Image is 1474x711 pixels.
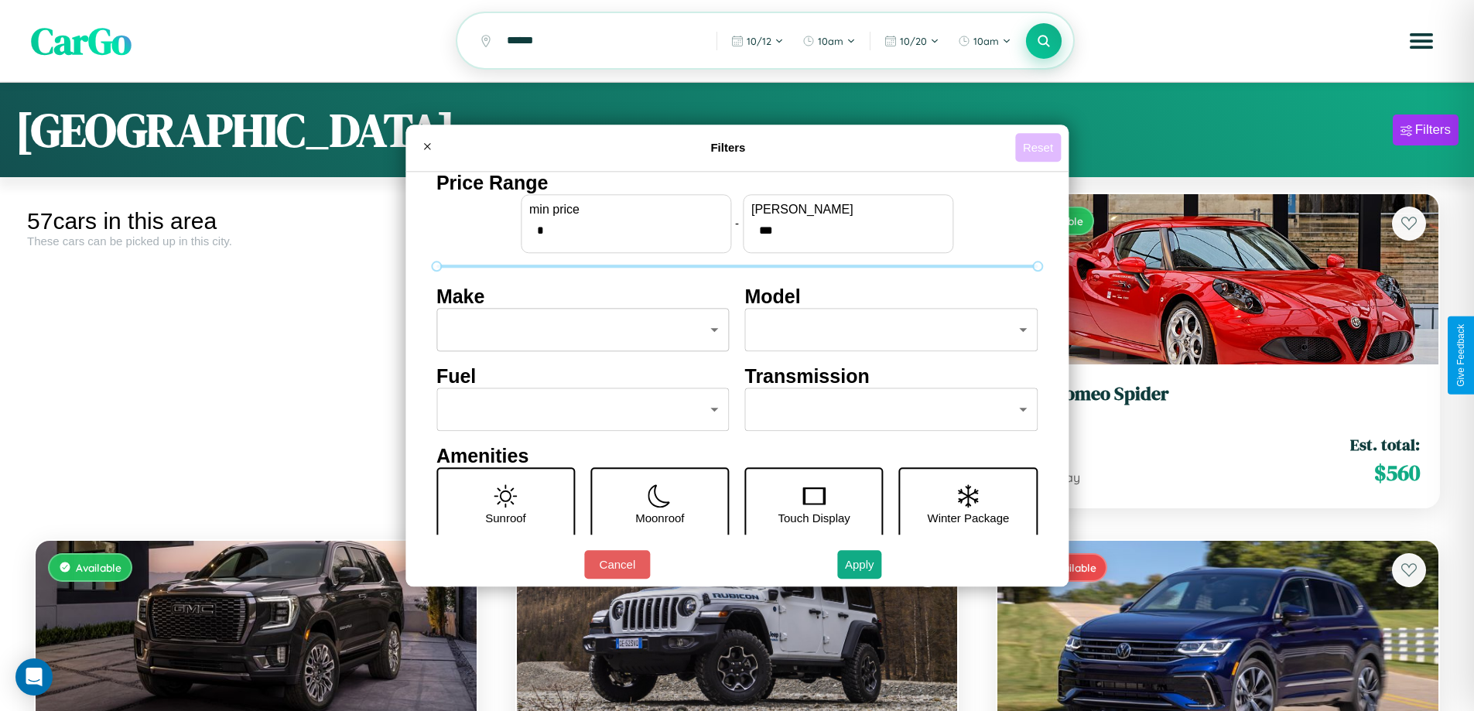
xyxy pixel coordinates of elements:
h4: Fuel [436,365,730,388]
h3: Alfa Romeo Spider [1016,383,1420,405]
p: Winter Package [928,508,1010,528]
div: 57 cars in this area [27,208,485,234]
button: 10am [795,29,864,53]
button: 10/20 [877,29,947,53]
p: Touch Display [778,508,850,528]
span: Est. total: [1350,433,1420,456]
button: Filters [1393,115,1459,145]
span: 10 / 12 [747,35,771,47]
h4: Transmission [745,365,1038,388]
button: 10/12 [723,29,792,53]
button: Open menu [1400,19,1443,63]
button: Reset [1015,133,1061,162]
h4: Price Range [436,172,1038,194]
p: Moonroof [635,508,684,528]
div: Give Feedback [1455,324,1466,387]
button: 10am [950,29,1019,53]
h4: Amenities [436,445,1038,467]
h4: Model [745,285,1038,308]
h4: Filters [441,141,1015,154]
p: Sunroof [485,508,526,528]
label: min price [529,203,723,217]
span: 10am [973,35,999,47]
h4: Make [436,285,730,308]
span: Available [76,561,121,574]
button: Cancel [584,550,650,579]
button: Apply [837,550,882,579]
span: 10am [818,35,843,47]
span: CarGo [31,15,132,67]
p: - [735,213,739,234]
div: These cars can be picked up in this city. [27,234,485,248]
div: Open Intercom Messenger [15,658,53,696]
h1: [GEOGRAPHIC_DATA] [15,98,455,162]
label: [PERSON_NAME] [751,203,945,217]
a: Alfa Romeo Spider2024 [1016,383,1420,421]
span: 10 / 20 [900,35,927,47]
div: Filters [1415,122,1451,138]
span: $ 560 [1374,457,1420,488]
